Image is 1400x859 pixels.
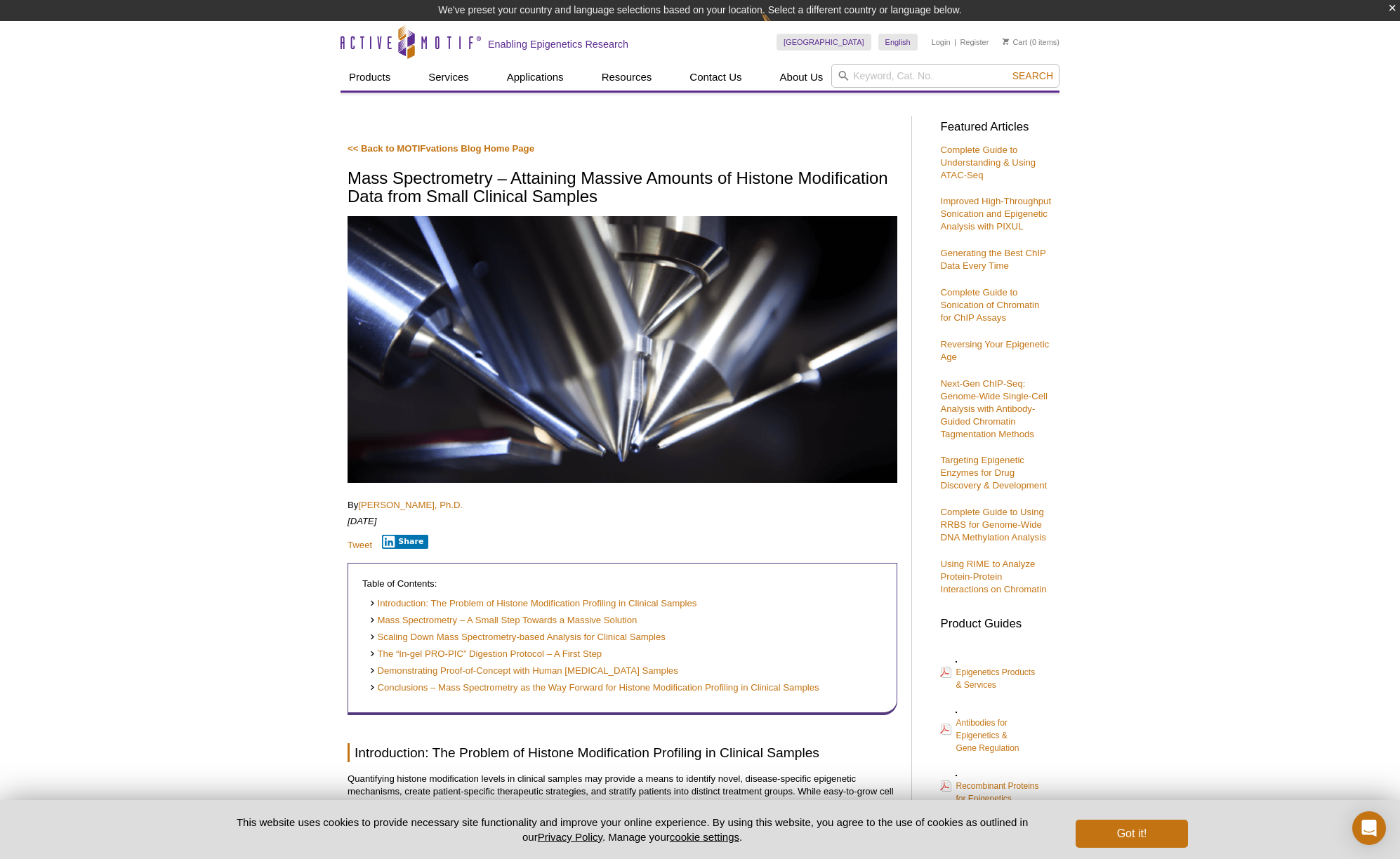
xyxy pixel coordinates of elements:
[956,718,1019,753] span: Antibodies for Epigenetics & Gene Regulation
[940,455,1047,491] a: Targeting Epigenetic Enzymes for Drug Discovery & Development
[1012,70,1053,81] span: Search
[940,652,1035,693] a: Epigenetics Products& Services
[538,831,602,843] a: Privacy Policy
[940,196,1051,232] a: Improved High-Throughput Sonication and Epigenetic Analysis with PIXUL
[960,37,989,47] a: Register
[382,535,429,549] button: Share
[940,339,1049,362] a: Reversing Your Epigenetic Age
[670,831,739,843] button: cookie settings
[348,540,372,550] a: Tweet
[593,64,661,91] a: Resources
[1003,37,1027,47] a: Cart
[1008,69,1057,82] button: Search
[1076,820,1188,848] button: Got it!
[348,216,897,484] img: Mass Spectrometry blog
[348,516,377,526] em: [DATE]
[772,64,832,91] a: About Us
[956,775,957,776] img: Rec_prots_140604_cover_web_70x200
[956,781,1038,804] span: Recombinant Proteins for Epigenetics
[940,145,1036,180] a: Complete Guide to Understanding & Using ATAC-Seq
[956,712,957,713] img: Abs_epi_2015_cover_web_70x200
[1003,34,1059,51] li: (0 items)
[954,34,956,51] li: |
[369,648,602,661] a: The “In-gel PRO-PIC” Digestion Protocol – A First Step
[369,614,637,627] a: Mass Spectrometry – A Small Step Towards a Massive Solution
[878,34,918,51] a: English
[940,507,1045,542] a: Complete Guide to Using RRBS for Genome-Wide DNA Methylation Analysis
[348,499,897,512] p: By
[956,667,1035,690] span: Epigenetics Products & Services
[761,11,798,44] img: Change Here
[940,766,1038,806] a: Recombinant Proteinsfor Epigenetics
[420,64,477,91] a: Services
[1352,811,1386,845] div: Open Intercom Messenger
[369,665,678,678] a: Demonstrating Proof-of-Concept with Human [MEDICAL_DATA] Samples
[369,597,696,611] a: Introduction: The Problem of Histone Modification Profiling in Clinical Samples
[348,143,534,154] a: << Back to MOTIFvations Blog Home Page
[932,37,951,47] a: Login
[212,815,1052,844] p: This website uses cookies to provide necessary site functionality and improve your online experie...
[940,287,1039,323] a: Complete Guide to Sonication of Chromatin for ChIP Assays
[358,500,463,510] a: [PERSON_NAME], Ph.D.
[1003,38,1009,45] img: Your Cart
[940,559,1046,594] a: Using RIME to Analyze Protein-Protein Interactions on Chromatin
[681,64,750,91] a: Contact Us
[956,661,957,662] img: Epi_brochure_140604_cover_web_70x200
[369,631,666,644] a: Scaling Down Mass Spectrometry-based Analysis for Clinical Samples
[831,64,1059,88] input: Keyword, Cat. No.
[940,702,1019,756] a: Antibodies forEpigenetics &Gene Regulation
[348,743,897,762] h2: Introduction: The Problem of Histone Modification Profiling in Clinical Samples
[777,34,871,51] a: [GEOGRAPHIC_DATA]
[940,378,1047,439] a: Next-Gen ChIP-Seq: Genome-Wide Single-Cell Analysis with Antibody-Guided Chromatin Tagmentation M...
[940,121,1052,133] h3: Featured Articles
[348,169,897,208] h1: Mass Spectrometry – Attaining Massive Amounts of Histone Modification Data from Small Clinical Sa...
[362,578,883,590] p: Table of Contents:
[488,38,628,51] h2: Enabling Epigenetics Research
[498,64,572,91] a: Applications
[341,64,399,91] a: Products
[940,610,1052,630] h3: Product Guides
[369,681,819,695] a: Conclusions – Mass Spectrometry as the Way Forward for Histone Modification Profiling in Clinical...
[940,248,1045,271] a: Generating the Best ChIP Data Every Time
